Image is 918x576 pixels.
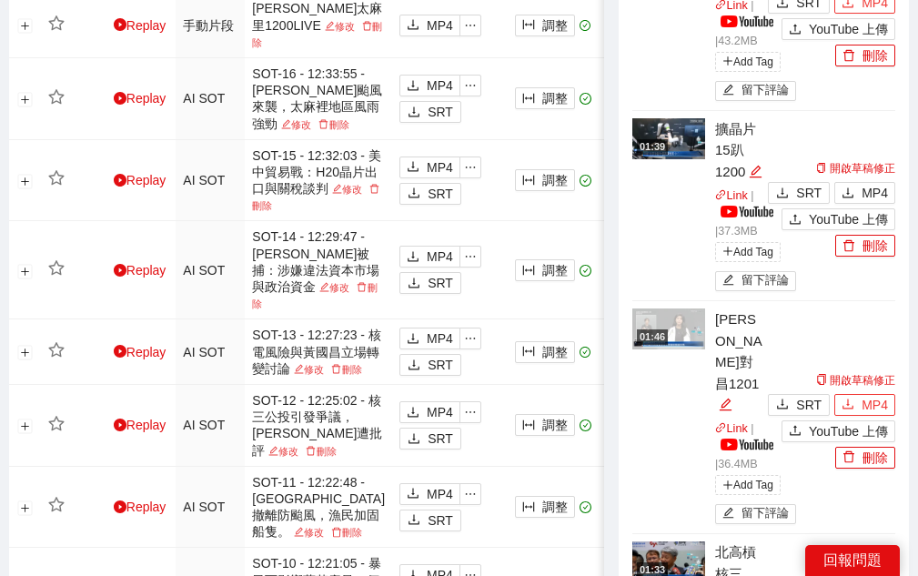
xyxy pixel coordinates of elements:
span: Add Tag [715,475,781,495]
span: delete [362,21,372,31]
span: edit [722,274,734,288]
span: check-circle [580,175,591,187]
span: play-circle [114,345,126,358]
button: column-width調整 [515,15,575,36]
span: MP4 [427,15,453,35]
span: ellipsis [460,406,480,419]
div: SOT-12 - 12:25:02 - 核三公投引發爭議，[PERSON_NAME]遭批評 [252,392,385,459]
span: download [407,487,419,501]
span: column-width [522,174,535,188]
button: 展開行 [17,264,32,278]
span: column-width [522,419,535,433]
span: Add Tag [715,52,781,72]
button: downloadMP4 [399,15,460,36]
span: edit [281,119,291,129]
button: column-width調整 [515,414,575,436]
a: 刪除 [328,527,365,538]
span: download [407,250,419,265]
span: check-circle [580,347,591,359]
div: SOT-16 - 12:33:55 - [PERSON_NAME]颱風來襲，太麻裡地區風雨強勁 [252,66,385,132]
img: yt_logo_rgb_light.a676ea31.png [721,15,773,27]
img: yt_logo_rgb_light.a676ea31.png [721,206,773,217]
span: edit [722,84,734,97]
div: AI SOT [183,415,237,435]
div: 01:39 [637,139,668,155]
span: Add Tag [715,242,781,262]
a: Replay [114,345,166,359]
button: downloadSRT [768,182,830,204]
span: star [48,342,65,359]
span: delete [842,450,855,465]
button: delete刪除 [835,447,895,469]
span: column-width [522,500,535,515]
span: download [776,398,789,412]
button: ellipsis [459,328,481,349]
span: edit [722,507,734,520]
span: download [842,398,854,412]
span: download [408,359,420,373]
button: ellipsis [459,246,481,268]
span: upload [789,213,802,227]
button: downloadMP4 [399,246,460,268]
a: 修改 [265,446,302,457]
span: play-circle [114,174,126,187]
span: column-width [522,345,535,359]
div: AI SOT [183,260,237,280]
button: 展開行 [17,174,32,188]
span: YouTube 上傳 [809,421,888,441]
button: column-width調整 [515,341,575,363]
span: delete [369,184,379,194]
a: 修改 [328,184,366,195]
span: ellipsis [460,19,480,32]
p: | | 37.3 MB [715,187,763,241]
button: column-width調整 [515,259,575,281]
div: 手動片段 [183,15,237,35]
a: 修改 [290,364,328,375]
button: uploadYouTube 上傳 [782,18,895,40]
button: 展開行 [17,500,32,515]
button: downloadMP4 [399,483,460,505]
span: edit [294,527,304,537]
div: AI SOT [183,170,237,190]
a: 開啟草稿修正 [816,374,895,387]
span: download [408,432,420,447]
span: MP4 [427,328,453,349]
a: Replay [114,500,166,514]
button: 展開行 [17,346,32,360]
span: delete [306,446,316,456]
div: AI SOT [183,88,237,108]
span: star [48,170,65,187]
button: uploadYouTube 上傳 [782,420,895,442]
button: column-width調整 [515,87,575,109]
button: edit留下評論 [715,504,796,524]
button: delete刪除 [835,45,895,66]
a: 刪除 [302,446,339,457]
span: SRT [428,510,453,531]
span: copy [816,163,827,174]
span: download [408,106,420,120]
span: column-width [522,264,535,278]
a: 刪除 [252,21,382,48]
span: MP4 [427,247,453,267]
button: downloadSRT [768,394,830,416]
span: download [407,79,419,94]
a: 修改 [290,527,328,538]
button: column-width調整 [515,169,575,191]
div: AI SOT [183,342,237,362]
span: play-circle [114,419,126,431]
span: star [48,260,65,277]
button: column-width調整 [515,496,575,518]
a: linkLink [715,189,748,202]
div: 編輯 [749,161,762,183]
button: downloadSRT [399,354,461,376]
span: play-circle [114,500,126,513]
span: delete [331,364,341,374]
span: edit [749,165,762,178]
div: [PERSON_NAME]對昌1201 [715,308,763,416]
span: MP4 [427,402,453,422]
span: download [407,18,419,33]
span: plus [722,246,733,257]
span: plus [722,480,733,490]
button: downloadSRT [399,272,461,294]
span: SRT [428,273,453,293]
